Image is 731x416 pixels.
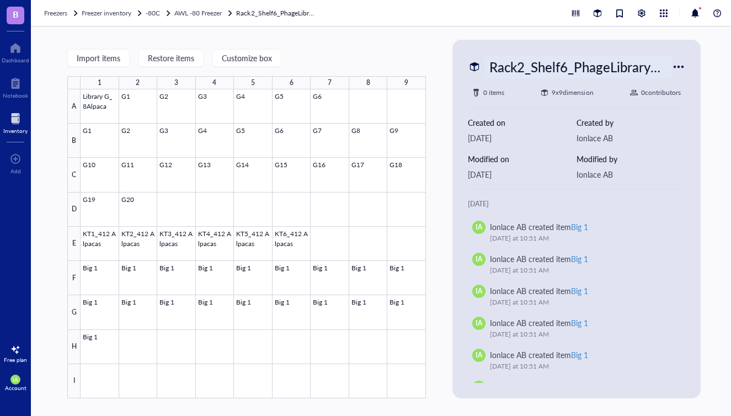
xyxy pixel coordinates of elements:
[138,49,204,67] button: Restore items
[476,382,482,392] span: IA
[571,221,588,232] div: Big 1
[468,199,685,210] div: [DATE]
[484,55,672,78] div: Rack2_Shelf6_PhageLibraryBig_G
[13,7,19,21] span: B
[67,193,81,227] div: D
[571,253,588,264] div: Big 1
[222,54,272,62] span: Customize box
[3,74,28,99] a: Notebook
[468,116,577,129] div: Created on
[476,318,482,328] span: IA
[476,350,482,360] span: IA
[476,222,482,232] span: IA
[67,49,130,67] button: Import items
[174,8,222,18] span: AWL -80 Freezer
[67,364,81,398] div: I
[577,153,685,165] div: Modified by
[212,76,216,89] div: 4
[3,127,28,134] div: Inventory
[552,87,593,98] div: 9 x 9 dimension
[571,285,588,296] div: Big 1
[490,253,588,265] div: Ionlace AB created item
[490,221,588,233] div: Ionlace AB created item
[468,312,685,344] a: IAIonlace AB created itemBig 1[DATE] at 10:51 AM
[148,54,194,62] span: Restore items
[67,89,81,124] div: A
[490,381,588,393] div: Ionlace AB created item
[468,280,685,312] a: IAIonlace AB created itemBig 1[DATE] at 10:51 AM
[174,76,178,89] div: 3
[490,329,672,340] div: [DATE] at 10:51 AM
[483,87,504,98] div: 0 items
[490,285,588,297] div: Ionlace AB created item
[571,317,588,328] div: Big 1
[2,57,29,63] div: Dashboard
[490,361,672,372] div: [DATE] at 10:51 AM
[67,330,81,364] div: H
[490,265,672,276] div: [DATE] at 10:51 AM
[468,344,685,376] a: IAIonlace AB created itemBig 1[DATE] at 10:51 AM
[44,8,79,19] a: Freezers
[490,233,672,244] div: [DATE] at 10:51 AM
[5,385,26,391] div: Account
[468,248,685,280] a: IAIonlace AB created itemBig 1[DATE] at 10:51 AM
[67,261,81,295] div: F
[577,132,685,144] div: Ionlace AB
[44,8,67,18] span: Freezers
[468,376,685,408] a: IAIonlace AB created itemBig 1
[290,76,294,89] div: 6
[577,116,685,129] div: Created by
[490,317,588,329] div: Ionlace AB created item
[366,76,370,89] div: 8
[82,8,131,18] span: Freezer inventory
[212,49,281,67] button: Customize box
[77,54,120,62] span: Import items
[641,87,681,98] div: 0 contributor s
[468,168,577,180] div: [DATE]
[10,168,21,174] div: Add
[67,158,81,192] div: C
[236,8,319,19] a: Rack2_Shelf6_PhageLibraryBig_G
[468,132,577,144] div: [DATE]
[328,76,332,89] div: 7
[468,153,577,165] div: Modified on
[146,8,234,19] a: -80CAWL -80 Freezer
[476,254,482,264] span: IA
[404,76,408,89] div: 9
[571,381,588,392] div: Big 1
[98,76,102,89] div: 1
[136,76,140,89] div: 2
[2,39,29,63] a: Dashboard
[67,124,81,158] div: B
[13,376,18,383] span: IA
[490,349,588,361] div: Ionlace AB created item
[490,297,672,308] div: [DATE] at 10:51 AM
[468,216,685,248] a: IAIonlace AB created itemBig 1[DATE] at 10:51 AM
[577,168,685,180] div: Ionlace AB
[476,286,482,296] span: IA
[67,227,81,261] div: E
[82,8,143,19] a: Freezer inventory
[3,92,28,99] div: Notebook
[4,356,27,363] div: Free plan
[67,295,81,329] div: G
[571,349,588,360] div: Big 1
[251,76,255,89] div: 5
[146,8,160,18] span: -80C
[3,110,28,134] a: Inventory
